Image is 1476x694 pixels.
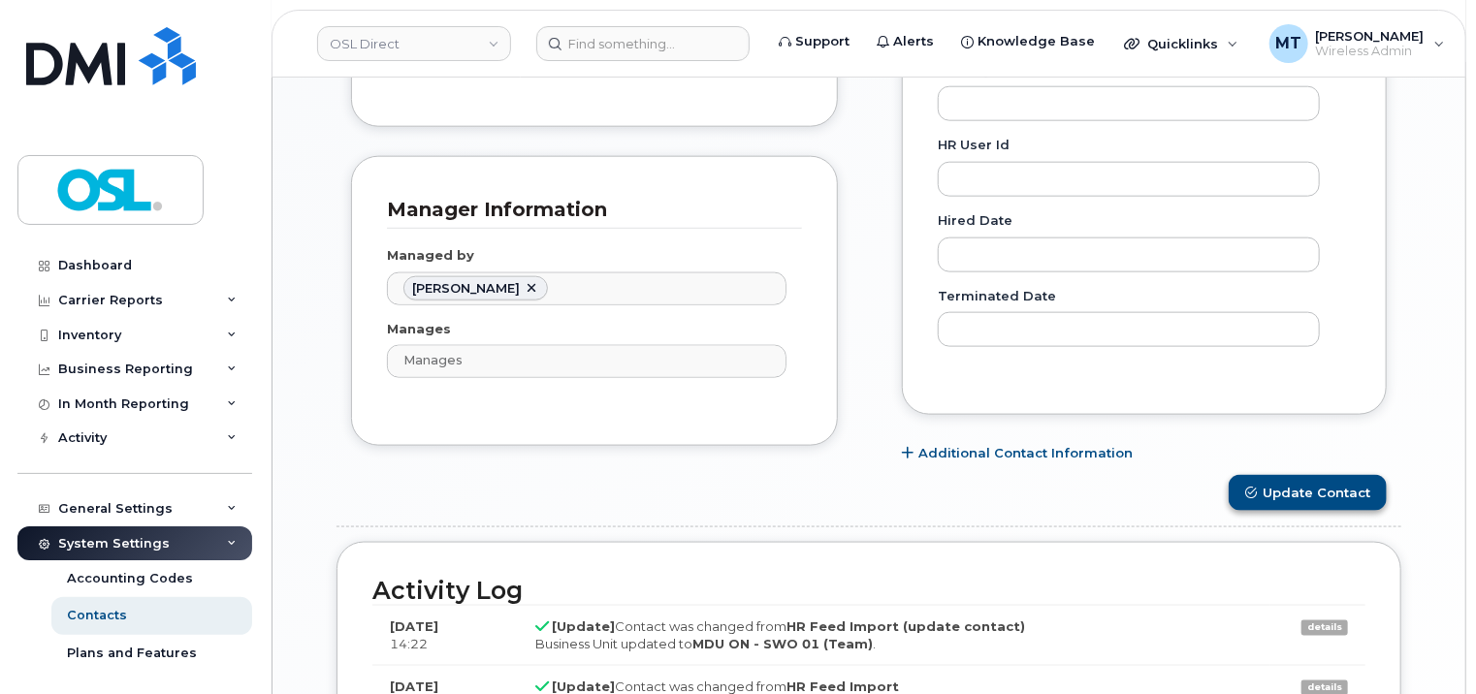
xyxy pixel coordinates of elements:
[1110,24,1252,63] div: Quicklinks
[1275,32,1301,55] span: MT
[863,22,947,61] a: Alerts
[938,287,1056,305] label: Terminated Date
[938,211,1012,230] label: Hired Date
[947,22,1108,61] a: Knowledge Base
[552,678,615,694] strong: [Update]
[692,636,873,651] strong: MDU ON - SWO 01 (Team)
[978,32,1095,51] span: Knowledge Base
[938,136,1010,154] label: HR user id
[1147,36,1218,51] span: Quicklinks
[1301,620,1348,636] a: details
[1316,44,1425,59] span: Wireless Admin
[387,246,474,265] label: Managed by
[786,618,1025,634] strong: HR Feed Import (update contact)
[390,636,428,651] span: 14:22
[535,635,1253,653] div: Business Unit updated to .
[552,618,615,634] strong: [Update]
[893,32,934,51] span: Alerts
[536,26,750,61] input: Find something...
[317,26,511,61] a: OSL Direct
[387,197,787,223] h3: Manager Information
[1229,475,1387,511] button: Update Contact
[765,22,863,61] a: Support
[390,678,438,694] strong: [DATE]
[786,678,899,694] strong: HR Feed Import
[387,320,451,338] label: Manages
[390,618,438,634] strong: [DATE]
[412,281,520,296] span: Eser Ari
[518,605,1270,665] td: Contact was changed from
[795,32,850,51] span: Support
[1256,24,1459,63] div: Michael Togupen
[1316,28,1425,44] span: [PERSON_NAME]
[372,578,1365,605] h2: Activity Log
[902,444,1133,462] a: Additional Contact Information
